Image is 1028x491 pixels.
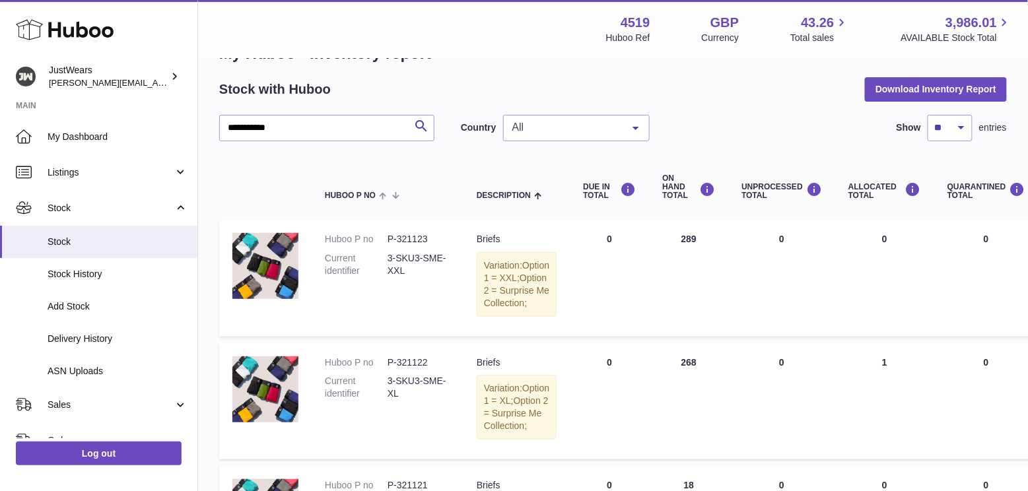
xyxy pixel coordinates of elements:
div: Briefs [477,233,557,245]
div: Briefs [477,356,557,369]
dd: P-321123 [388,233,450,245]
span: 0 [984,357,989,368]
span: Option 2 = Surprise Me Collection; [484,273,549,308]
div: Variation: [477,252,557,317]
label: Country [461,121,497,134]
span: Delivery History [48,333,188,345]
td: 289 [649,220,728,336]
span: Option 2 = Surprise Me Collection; [484,395,549,431]
span: Stock [48,236,188,248]
span: [PERSON_NAME][EMAIL_ADDRESS][DOMAIN_NAME] [49,77,265,88]
dt: Huboo P no [325,356,388,369]
span: Sales [48,399,174,411]
span: Stock [48,202,174,214]
img: product image [232,356,298,422]
span: Option 1 = XXL; [484,260,549,283]
td: 0 [835,220,934,336]
span: Huboo P no [325,191,376,200]
span: 3,986.01 [945,14,997,32]
a: 3,986.01 AVAILABLE Stock Total [901,14,1012,44]
span: Listings [48,166,174,179]
span: All [509,121,623,134]
span: Orders [48,434,174,447]
dd: P-321122 [388,356,450,369]
td: 0 [570,220,649,336]
img: product image [232,233,298,299]
label: Show [897,121,921,134]
div: ALLOCATED Total [848,182,921,200]
span: Stock History [48,268,188,280]
span: ASN Uploads [48,365,188,377]
div: Variation: [477,375,557,440]
strong: GBP [710,14,739,32]
td: 268 [649,343,728,459]
dd: 3-SKU3-SME-XXL [388,252,450,277]
a: 43.26 Total sales [790,14,849,44]
button: Download Inventory Report [865,77,1007,101]
span: AVAILABLE Stock Total [901,32,1012,44]
dt: Current identifier [325,375,388,400]
td: 0 [728,343,835,459]
span: 0 [984,480,989,490]
div: ON HAND Total [662,174,715,201]
span: Add Stock [48,300,188,313]
span: Total sales [790,32,849,44]
dt: Current identifier [325,252,388,277]
span: My Dashboard [48,131,188,143]
td: 0 [570,343,649,459]
dt: Huboo P no [325,233,388,245]
a: Log out [16,442,182,465]
div: Huboo Ref [606,32,650,44]
td: 1 [835,343,934,459]
h2: Stock with Huboo [219,81,331,98]
span: entries [979,121,1007,134]
img: josh@just-wears.com [16,67,36,86]
div: UNPROCESSED Total [741,182,822,200]
span: Description [477,191,531,200]
span: 43.26 [801,14,834,32]
span: 0 [984,234,989,244]
td: 0 [728,220,835,336]
div: Currency [702,32,739,44]
div: DUE IN TOTAL [583,182,636,200]
div: JustWears [49,64,168,89]
strong: 4519 [621,14,650,32]
dd: 3-SKU3-SME-XL [388,375,450,400]
div: QUARANTINED Total [947,182,1025,200]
